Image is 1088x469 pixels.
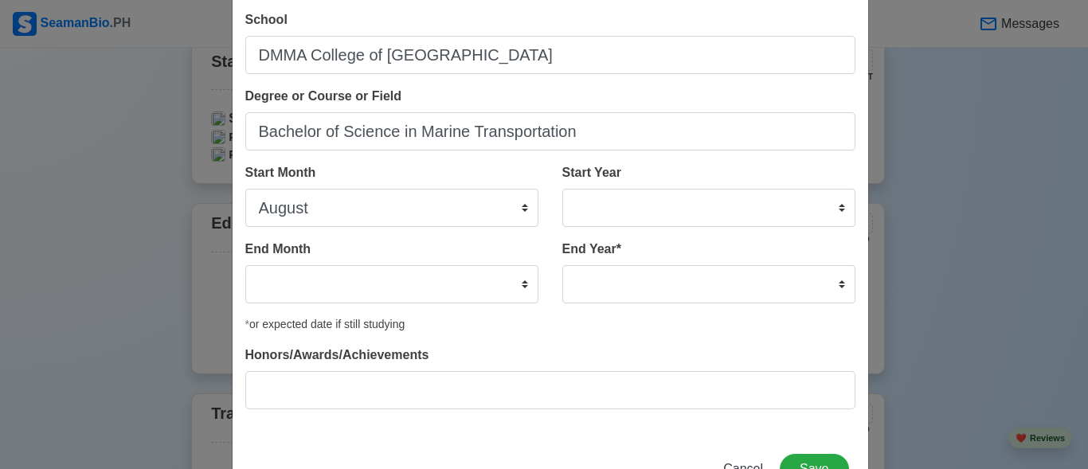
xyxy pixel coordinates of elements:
[245,163,316,182] label: Start Month
[245,89,402,103] span: Degree or Course or Field
[245,348,429,362] span: Honors/Awards/Achievements
[562,240,621,259] label: End Year
[562,163,621,182] label: Start Year
[245,316,855,333] div: or expected date if still studying
[245,13,288,26] span: School
[245,36,855,74] input: Ex: PMI Colleges Bohol
[245,240,311,259] label: End Month
[245,112,855,150] input: Ex: BS in Marine Transportation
